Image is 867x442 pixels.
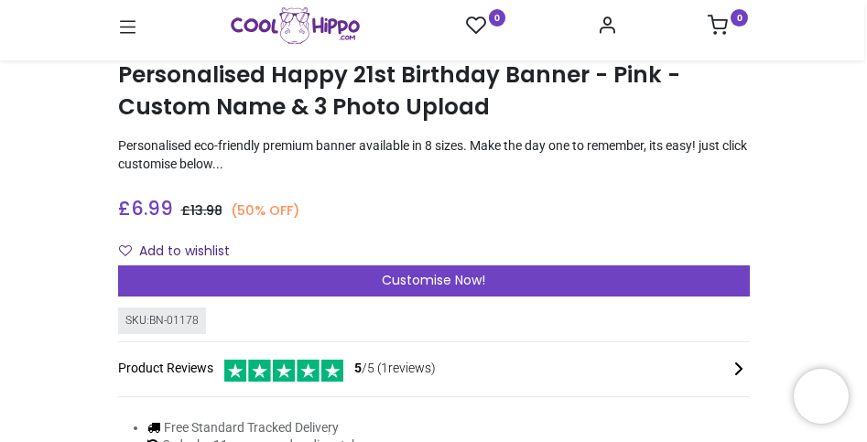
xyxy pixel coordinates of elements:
[708,20,748,35] a: 0
[354,360,436,378] span: /5 ( 1 reviews)
[731,9,748,27] sup: 0
[118,236,245,267] button: Add to wishlistAdd to wishlist
[466,15,506,38] a: 0
[354,361,362,375] span: 5
[190,201,222,220] span: 13.98
[119,244,132,257] i: Add to wishlist
[489,9,506,27] sup: 0
[131,195,173,221] span: 6.99
[118,59,750,123] h1: Personalised Happy 21st Birthday Banner - Pink - Custom Name & 3 Photo Upload
[118,137,750,173] p: Personalised eco-friendly premium banner available in 8 sizes. Make the day one to remember, its ...
[231,201,299,220] small: (50% OFF)
[597,20,617,35] a: Account Info
[382,271,485,289] span: Customise Now!
[231,7,360,44] a: Logo of Cool Hippo
[181,201,222,220] span: £
[147,419,404,437] li: Free Standard Tracked Delivery
[118,357,750,382] div: Product Reviews
[231,7,360,44] img: Cool Hippo
[118,307,206,334] div: SKU: BN-01178
[794,369,849,424] iframe: Brevo live chat
[118,195,173,221] span: £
